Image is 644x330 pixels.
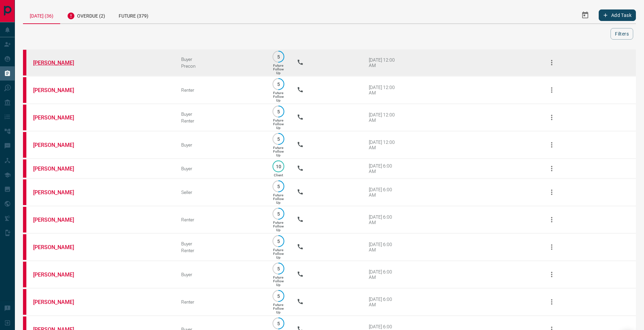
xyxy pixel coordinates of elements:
[23,77,26,103] div: property.ca
[23,207,26,233] div: property.ca
[599,9,636,21] button: Add Task
[276,109,281,114] p: 5
[274,173,283,177] p: Client
[60,7,112,23] div: Overdue (2)
[23,234,26,260] div: property.ca
[611,28,633,40] button: Filters
[276,136,281,141] p: 5
[276,184,281,189] p: 5
[276,211,281,216] p: 5
[369,57,398,68] div: [DATE] 12:00 AM
[23,159,26,178] div: property.ca
[33,60,84,66] a: [PERSON_NAME]
[276,164,281,169] p: 10
[369,242,398,252] div: [DATE] 6:00 AM
[23,132,26,158] div: property.ca
[181,166,260,171] div: Buyer
[33,299,84,305] a: [PERSON_NAME]
[23,50,26,75] div: property.ca
[181,87,260,93] div: Renter
[181,190,260,195] div: Seller
[273,64,284,75] p: Future Follow Up
[112,7,155,23] div: Future (379)
[33,142,84,148] a: [PERSON_NAME]
[276,82,281,87] p: 5
[23,7,60,24] div: [DATE] (36)
[23,105,26,130] div: property.ca
[369,112,398,123] div: [DATE] 12:00 AM
[273,91,284,102] p: Future Follow Up
[33,189,84,196] a: [PERSON_NAME]
[181,111,260,117] div: Buyer
[276,54,281,59] p: 5
[181,142,260,148] div: Buyer
[181,217,260,222] div: Renter
[181,272,260,277] div: Buyer
[577,7,593,23] button: Select Date Range
[23,289,26,315] div: property.ca
[33,114,84,121] a: [PERSON_NAME]
[369,139,398,150] div: [DATE] 12:00 AM
[23,262,26,287] div: property.ca
[33,217,84,223] a: [PERSON_NAME]
[33,87,84,93] a: [PERSON_NAME]
[181,63,260,69] div: Precon
[273,118,284,130] p: Future Follow Up
[273,193,284,204] p: Future Follow Up
[33,271,84,278] a: [PERSON_NAME]
[273,146,284,157] p: Future Follow Up
[33,166,84,172] a: [PERSON_NAME]
[276,321,281,326] p: 5
[369,296,398,307] div: [DATE] 6:00 AM
[33,244,84,250] a: [PERSON_NAME]
[181,241,260,246] div: Buyer
[276,239,281,244] p: 5
[181,118,260,124] div: Renter
[273,248,284,259] p: Future Follow Up
[273,276,284,287] p: Future Follow Up
[273,303,284,314] p: Future Follow Up
[273,221,284,232] p: Future Follow Up
[369,187,398,198] div: [DATE] 6:00 AM
[369,85,398,95] div: [DATE] 12:00 AM
[181,248,260,253] div: Renter
[181,299,260,305] div: Renter
[23,179,26,205] div: property.ca
[276,266,281,271] p: 5
[181,57,260,62] div: Buyer
[276,293,281,299] p: 5
[369,163,398,174] div: [DATE] 6:00 AM
[369,269,398,280] div: [DATE] 6:00 AM
[369,214,398,225] div: [DATE] 6:00 AM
